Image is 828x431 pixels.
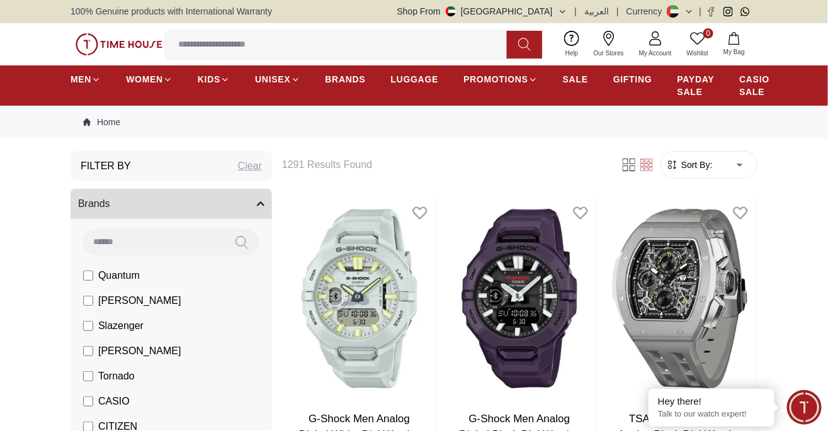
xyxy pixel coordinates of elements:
a: LUGGAGE [391,68,439,91]
input: [PERSON_NAME] [83,296,93,306]
a: UNISEX [255,68,300,91]
img: G-Shock Men Analog Digital White Dial Watch - GBA-950-7ADR [282,196,436,401]
button: Sort By: [666,159,713,171]
span: | [575,5,577,18]
a: PROMOTIONS [463,68,538,91]
span: SALE [563,73,588,86]
span: LUGGAGE [391,73,439,86]
span: CASIO SALE [739,73,769,98]
span: Brands [78,196,110,211]
img: TSAR BOMBA Men's Analog Black Dial Watch - TB8214 C-Grey [603,196,757,401]
nav: Breadcrumb [71,106,757,138]
input: Quantum [83,271,93,281]
button: Brands [71,189,272,219]
span: [PERSON_NAME] [98,344,181,359]
h3: Filter By [81,159,131,174]
div: Chat Widget [787,390,822,425]
input: Tornado [83,371,93,381]
span: PAYDAY SALE [678,73,715,98]
span: KIDS [198,73,220,86]
span: | [699,5,701,18]
div: Clear [238,159,262,174]
img: ... [76,33,162,55]
a: GIFTING [613,68,652,91]
img: United Arab Emirates [446,6,456,16]
a: Whatsapp [740,7,750,16]
input: CASIO [83,396,93,406]
a: Home [83,116,120,128]
a: Help [558,28,586,60]
span: UNISEX [255,73,290,86]
button: العربية [584,5,609,18]
button: Shop From[GEOGRAPHIC_DATA] [397,5,567,18]
a: Facebook [706,7,716,16]
span: [PERSON_NAME] [98,293,181,308]
span: 100% Genuine products with International Warranty [71,5,272,18]
a: PAYDAY SALE [678,68,715,103]
a: SALE [563,68,588,91]
span: Sort By: [679,159,713,171]
span: PROMOTIONS [463,73,528,86]
a: Instagram [723,7,733,16]
a: WOMEN [126,68,173,91]
span: Wishlist [682,48,713,58]
span: MEN [71,73,91,86]
span: WOMEN [126,73,163,86]
input: Slazenger [83,321,93,331]
a: CASIO SALE [739,68,769,103]
a: KIDS [198,68,230,91]
a: MEN [71,68,101,91]
input: [PERSON_NAME] [83,346,93,356]
div: Hey there! [658,395,765,408]
span: Help [560,48,584,58]
a: 0Wishlist [679,28,716,60]
img: G-Shock Men Analog Digital Black Dial Watch - GBA-950-2ADR [442,196,596,401]
span: | [616,5,619,18]
span: Tornado [98,369,135,384]
span: BRANDS [326,73,366,86]
button: My Bag [716,30,752,59]
span: Slazenger [98,318,144,333]
span: Quantum [98,268,140,283]
p: Talk to our watch expert! [658,409,765,420]
h6: 1291 Results Found [282,157,605,172]
span: GIFTING [613,73,652,86]
span: CASIO [98,394,130,409]
span: My Bag [718,47,750,57]
span: My Account [634,48,677,58]
a: Our Stores [586,28,632,60]
span: Our Stores [589,48,629,58]
div: Currency [627,5,667,18]
span: 0 [703,28,713,38]
a: BRANDS [326,68,366,91]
